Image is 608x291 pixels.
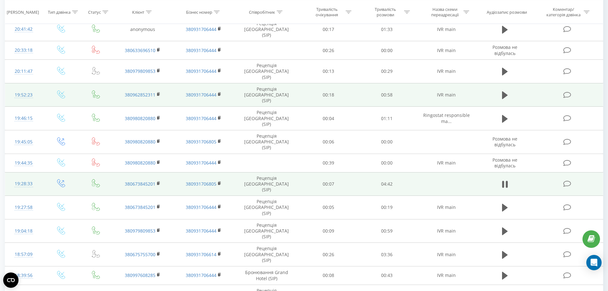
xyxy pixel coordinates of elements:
a: 380931706444 [186,47,216,53]
a: 380980820880 [125,139,155,145]
td: IVR main [416,196,477,219]
a: 380980820880 [125,160,155,166]
div: 18:57:09 [11,248,36,261]
td: Рецепція [GEOGRAPHIC_DATA] (SIP) [234,107,299,130]
span: Розмова не відбулась [492,44,517,56]
a: 380633696510 [125,47,155,53]
td: IVR main [416,83,477,107]
div: 19:28:33 [11,178,36,190]
a: 380673845201 [125,181,155,187]
td: 04:42 [358,172,416,196]
div: 20:33:18 [11,44,36,57]
td: IVR main [416,154,477,172]
td: 00:06 [299,130,358,154]
td: 00:43 [358,266,416,285]
td: 01:33 [358,18,416,41]
div: Клієнт [132,9,144,15]
td: Рецепція [GEOGRAPHIC_DATA] (SIP) [234,130,299,154]
a: 380931706444 [186,115,216,121]
td: Бронювання Grand Hotel (SIP) [234,266,299,285]
td: 00:07 [299,172,358,196]
div: Тип дзвінка [48,9,71,15]
span: Ringostat responsible ma... [423,112,470,124]
td: 00:08 [299,266,358,285]
td: 00:17 [299,18,358,41]
td: IVR main [416,219,477,243]
td: 00:59 [358,219,416,243]
div: Тривалість очікування [310,7,344,18]
td: 03:36 [358,243,416,266]
div: Бізнес номер [186,9,212,15]
a: 380931706444 [186,228,216,234]
div: Статус [88,9,101,15]
td: Рецепція [GEOGRAPHIC_DATA] (SIP) [234,243,299,266]
a: 380979809853 [125,228,155,234]
td: 00:13 [299,60,358,83]
td: Рецепція [GEOGRAPHIC_DATA] (SIP) [234,60,299,83]
td: 00:04 [299,107,358,130]
td: 00:39 [299,154,358,172]
div: 19:52:23 [11,89,36,101]
td: 00:09 [299,219,358,243]
div: 19:45:05 [11,136,36,148]
div: 20:11:47 [11,65,36,78]
a: 380931706805 [186,139,216,145]
td: Рецепція [GEOGRAPHIC_DATA] (SIP) [234,172,299,196]
td: IVR main [416,60,477,83]
td: 00:00 [358,41,416,60]
div: 19:44:35 [11,157,36,169]
a: 380979809853 [125,68,155,74]
td: 00:29 [358,60,416,83]
td: Рецепція [GEOGRAPHIC_DATA] (SIP) [234,18,299,41]
td: 00:26 [299,41,358,60]
button: Open CMP widget [3,272,19,288]
td: 00:00 [358,154,416,172]
td: 00:19 [358,196,416,219]
td: 01:11 [358,107,416,130]
td: anonymous [112,18,173,41]
a: 380673845201 [125,204,155,210]
div: 18:39:56 [11,269,36,282]
td: IVR main [416,41,477,60]
a: 380931706444 [186,272,216,278]
div: Тривалість розмови [368,7,402,18]
td: 00:58 [358,83,416,107]
div: Коментар/категорія дзвінка [545,7,582,18]
div: 20:41:42 [11,23,36,35]
span: Розмова не відбулась [492,136,517,148]
td: 00:00 [358,130,416,154]
a: 380931706614 [186,251,216,257]
td: Рецепція [GEOGRAPHIC_DATA] (SIP) [234,196,299,219]
a: 380980820880 [125,115,155,121]
td: Рецепція [GEOGRAPHIC_DATA] (SIP) [234,219,299,243]
span: Розмова не відбулась [492,157,517,169]
td: 00:26 [299,243,358,266]
div: Аудіозапис розмови [487,9,527,15]
a: 380962852311 [125,92,155,98]
a: 380931706444 [186,160,216,166]
td: IVR main [416,18,477,41]
a: 380931706444 [186,92,216,98]
div: Співробітник [249,9,275,15]
div: 19:04:18 [11,225,36,237]
div: 19:46:15 [11,112,36,125]
td: IVR main [416,243,477,266]
a: 380675755700 [125,251,155,257]
div: Open Intercom Messenger [586,255,602,270]
div: 19:27:58 [11,201,36,214]
a: 380997608285 [125,272,155,278]
a: 380931706444 [186,68,216,74]
td: 00:05 [299,196,358,219]
td: IVR main [416,266,477,285]
div: Назва схеми переадресації [428,7,462,18]
a: 380931706444 [186,26,216,32]
a: 380931706805 [186,181,216,187]
a: 380931706444 [186,204,216,210]
div: [PERSON_NAME] [7,9,39,15]
td: 00:18 [299,83,358,107]
td: Рецепція [GEOGRAPHIC_DATA] (SIP) [234,83,299,107]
